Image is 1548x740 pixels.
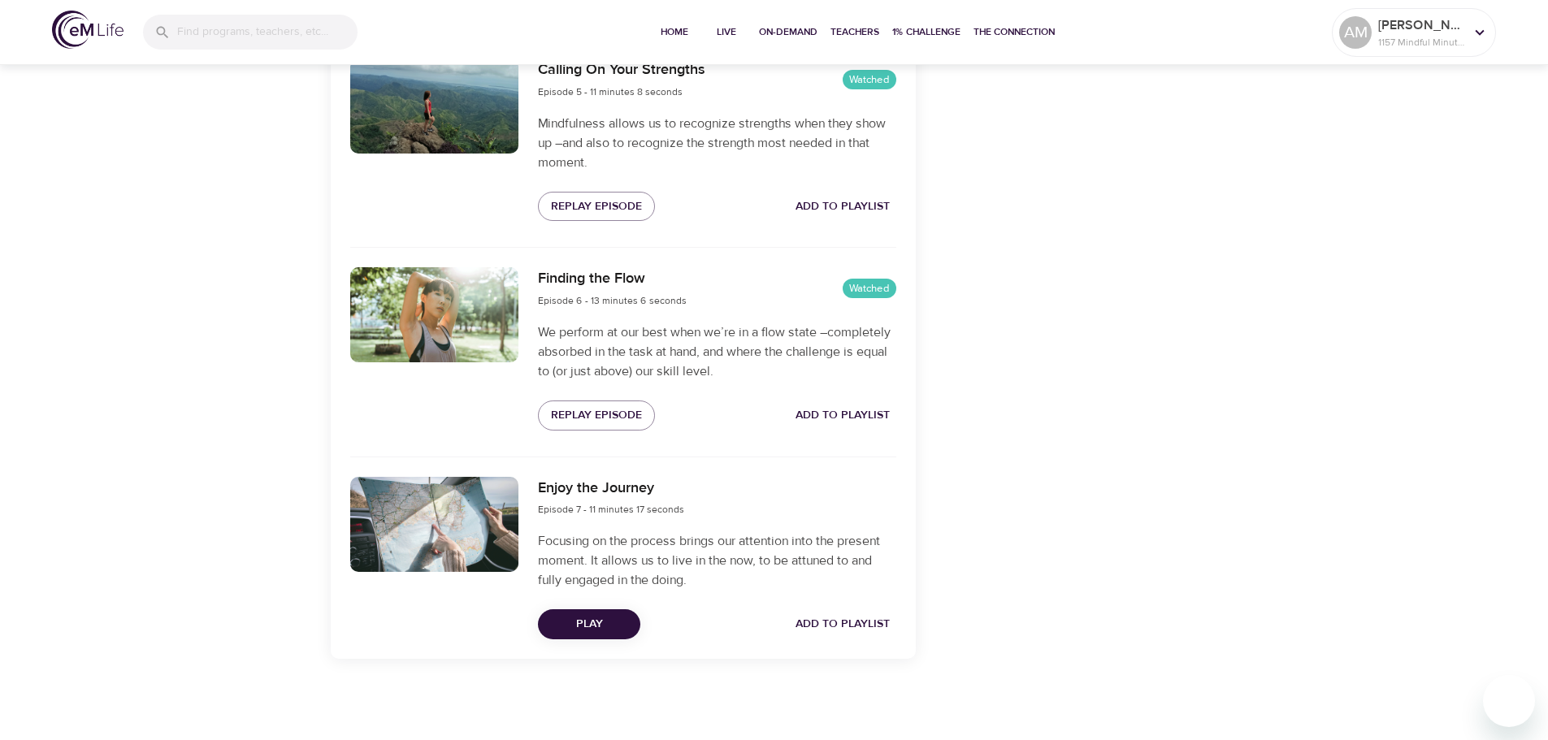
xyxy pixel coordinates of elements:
span: Add to Playlist [796,197,890,217]
p: 1157 Mindful Minutes [1378,35,1464,50]
span: Episode 6 - 13 minutes 6 seconds [538,294,687,307]
button: Add to Playlist [789,400,896,431]
span: Replay Episode [551,405,642,426]
span: Episode 5 - 11 minutes 8 seconds [538,85,683,98]
span: 1% Challenge [892,24,960,41]
img: logo [52,11,124,49]
button: Add to Playlist [789,609,896,639]
span: Watched [843,72,896,88]
button: Replay Episode [538,192,655,222]
p: Mindfulness allows us to recognize strengths when they show up –and also to recognize the strengt... [538,114,895,172]
h6: Enjoy the Journey [538,477,684,500]
span: Home [655,24,694,41]
span: Episode 7 - 11 minutes 17 seconds [538,503,684,516]
span: Replay Episode [551,197,642,217]
span: Add to Playlist [796,405,890,426]
div: AM [1339,16,1372,49]
span: On-Demand [759,24,817,41]
span: Play [551,614,627,634]
p: Focusing on the process brings our attention into the present moment. It allows us to live in the... [538,531,895,590]
iframe: Button to launch messaging window [1483,675,1535,727]
p: [PERSON_NAME] [1378,15,1464,35]
button: Replay Episode [538,400,655,431]
p: We perform at our best when we’re in a flow state –completely absorbed in the task at hand, and w... [538,322,895,381]
h6: Finding the Flow [538,267,687,291]
span: Teachers [830,24,879,41]
input: Find programs, teachers, etc... [177,15,358,50]
span: Add to Playlist [796,614,890,634]
h6: Calling On Your Strengths [538,58,705,82]
span: Live [707,24,746,41]
button: Add to Playlist [789,192,896,222]
span: The Connection [973,24,1055,41]
span: Watched [843,281,896,296]
button: Play [538,609,640,639]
